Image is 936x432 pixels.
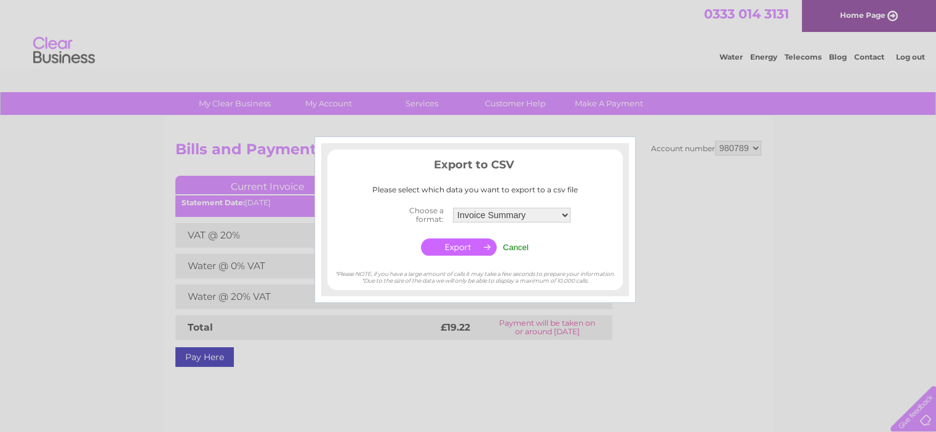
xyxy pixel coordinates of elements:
[854,52,884,61] a: Contact
[327,259,623,284] div: *Please NOTE, if you have a large amount of calls it may take a few seconds to prepare your infor...
[704,6,789,22] a: 0333 014 3131
[719,52,743,61] a: Water
[33,32,95,69] img: logo.png
[327,186,623,194] div: Please select which data you want to export to a csv file
[327,156,623,178] h3: Export to CSV
[895,52,924,61] a: Log out
[376,203,450,227] th: Choose a format:
[503,243,529,252] input: Cancel
[750,52,777,61] a: Energy
[829,52,847,61] a: Blog
[178,7,759,60] div: Clear Business is a trading name of Verastar Limited (registered in [GEOGRAPHIC_DATA] No. 3667643...
[785,52,822,61] a: Telecoms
